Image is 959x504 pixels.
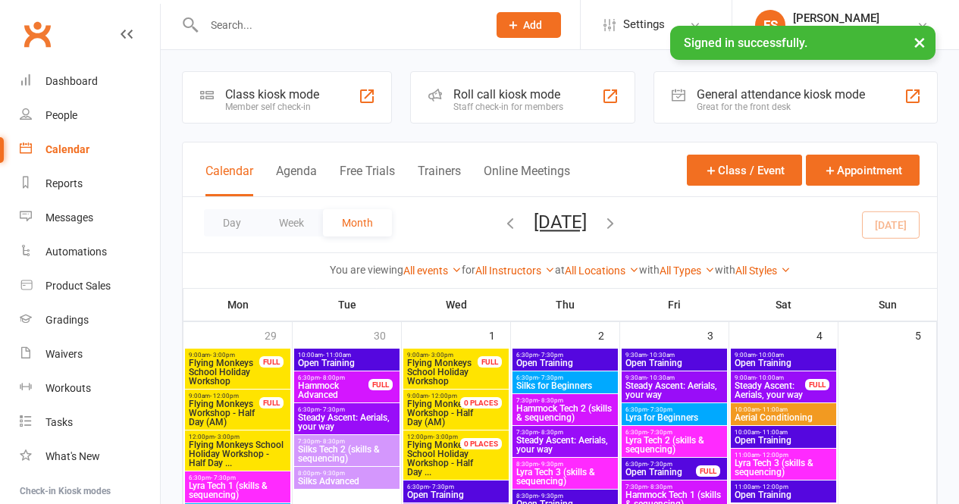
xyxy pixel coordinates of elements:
[647,484,672,490] span: - 8:30pm
[20,337,160,371] a: Waivers
[406,484,506,490] span: 6:30pm
[20,99,160,133] a: People
[806,155,920,186] button: Appointment
[20,371,160,405] a: Workouts
[204,209,260,236] button: Day
[453,87,563,102] div: Roll call kiosk mode
[20,167,160,201] a: Reports
[707,322,729,347] div: 3
[297,477,396,486] span: Silks Advanced
[418,164,461,196] button: Trainers
[320,374,345,381] span: - 8:00pm
[297,352,396,358] span: 10:00am
[760,452,788,459] span: - 12:00pm
[816,322,838,347] div: 4
[625,406,724,413] span: 6:30pm
[20,440,160,474] a: What's New
[297,438,396,445] span: 7:30pm
[516,461,615,468] span: 8:30pm
[625,352,724,358] span: 9:30am
[647,374,675,381] span: - 10:30am
[625,429,724,436] span: 6:30pm
[734,429,833,436] span: 10:00am
[756,352,784,358] span: - 10:00am
[297,470,396,477] span: 8:00pm
[538,493,563,499] span: - 9:30pm
[259,356,284,368] div: FULL
[330,264,403,276] strong: You are viewing
[497,12,561,38] button: Add
[45,450,100,462] div: What's New
[406,440,478,477] span: School Holiday Workshop - Half Day ...
[760,429,788,436] span: - 11:00am
[475,265,555,277] a: All Instructors
[538,461,563,468] span: - 9:30pm
[625,413,724,422] span: Lyra for Beginners
[755,10,785,40] div: FS
[188,393,260,399] span: 9:00am
[403,265,462,277] a: All events
[760,484,788,490] span: - 12:00pm
[297,406,396,413] span: 6:30pm
[225,87,319,102] div: Class kiosk mode
[323,209,392,236] button: Month
[297,381,369,399] span: Hammock Advanced
[406,399,478,427] span: Workshop - Half Day (AM)
[210,352,235,358] span: - 3:00pm
[20,64,160,99] a: Dashboard
[734,358,833,368] span: Open Training
[402,289,511,321] th: Wed
[538,429,563,436] span: - 8:30pm
[729,289,838,321] th: Sat
[260,209,323,236] button: Week
[407,440,472,450] span: Flying Monkeys
[45,314,89,326] div: Gradings
[18,15,56,53] a: Clubworx
[697,102,865,112] div: Great for the front desk
[516,493,615,499] span: 8:30pm
[598,322,619,347] div: 2
[211,474,236,481] span: - 7:30pm
[687,155,802,186] button: Class / Event
[906,26,933,58] button: ×
[265,322,292,347] div: 29
[297,374,369,381] span: 6:30pm
[489,322,510,347] div: 1
[45,109,77,121] div: People
[462,264,475,276] strong: for
[453,102,563,112] div: Staff check-in for members
[915,322,936,347] div: 5
[20,133,160,167] a: Calendar
[516,397,615,404] span: 7:30pm
[684,36,807,50] span: Signed in successfully.
[623,8,665,42] span: Settings
[188,352,260,358] span: 9:00am
[188,440,287,468] span: Flying Monkeys School Holiday Workshop - Half Day ...
[620,289,729,321] th: Fri
[406,352,478,358] span: 9:00am
[183,289,293,321] th: Mon
[293,289,402,321] th: Tue
[516,468,615,486] span: Lyra Tech 3 (skills & sequencing)
[660,265,715,277] a: All Types
[406,434,478,440] span: 12:00pm
[188,358,260,386] span: Flying Monkeys School Holiday Workshop
[484,164,570,196] button: Online Meetings
[625,484,724,490] span: 7:30pm
[45,382,91,394] div: Workouts
[45,177,83,189] div: Reports
[428,352,453,358] span: - 3:00pm
[805,379,829,390] div: FULL
[368,379,393,390] div: FULL
[734,484,833,490] span: 11:00am
[45,280,111,292] div: Product Sales
[20,269,160,303] a: Product Sales
[188,399,260,427] span: Flying Monkeys Workshop - Half Day (AM)
[516,381,615,390] span: Silks for Beginners
[20,405,160,440] a: Tasks
[406,358,478,386] span: Flying Monkeys School Holiday Workshop
[793,11,909,25] div: [PERSON_NAME]
[696,465,720,477] div: FULL
[429,484,454,490] span: - 7:30pm
[735,265,791,277] a: All Styles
